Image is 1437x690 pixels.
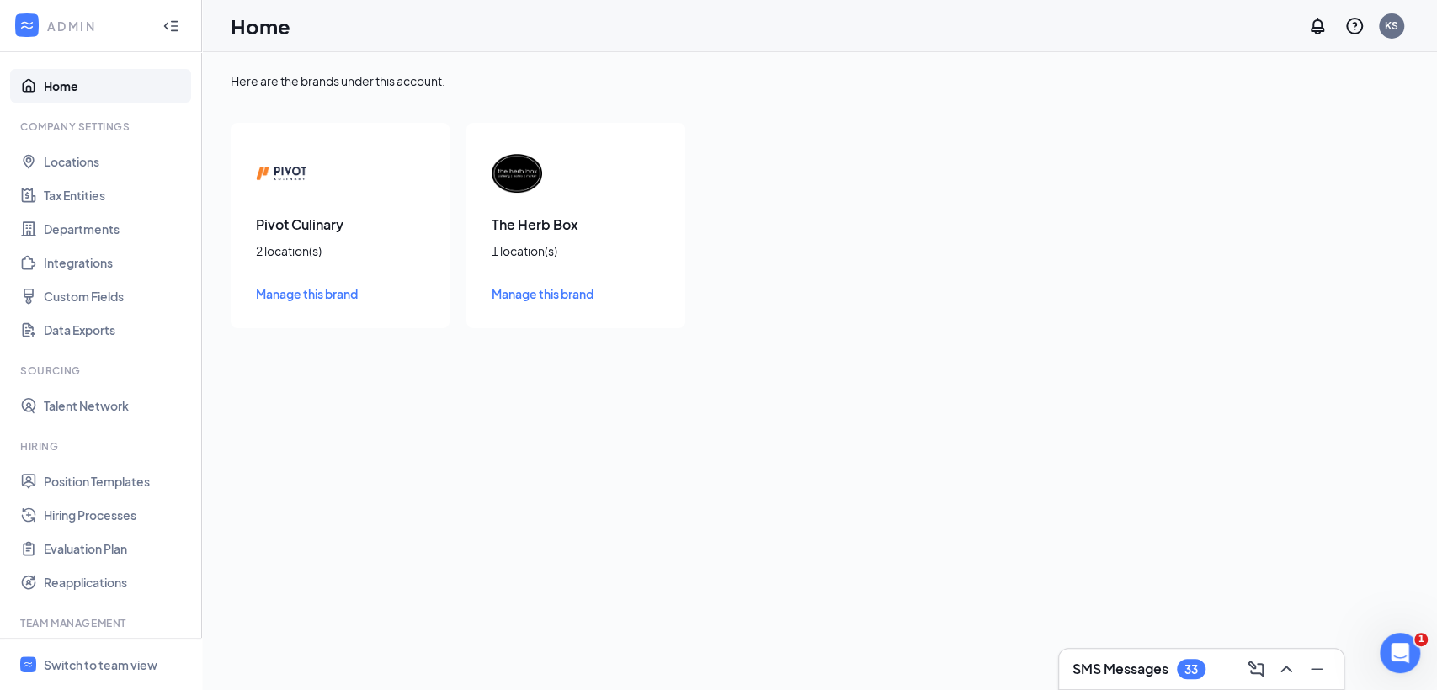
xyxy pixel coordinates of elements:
svg: QuestionInfo [1344,16,1365,36]
div: Switch to team view [44,656,157,673]
svg: ComposeMessage [1246,659,1266,679]
a: Hiring Processes [44,498,188,532]
svg: Notifications [1307,16,1328,36]
a: Integrations [44,246,188,279]
div: ADMIN [47,18,147,34]
a: Tax Entities [44,178,188,212]
div: Hiring [20,439,184,454]
span: Manage this brand [256,286,358,301]
a: Custom Fields [44,279,188,313]
span: 1 [1414,633,1428,646]
a: Talent Network [44,389,188,422]
span: Manage this brand [492,286,593,301]
div: 2 location(s) [256,242,424,259]
svg: ChevronUp [1276,659,1296,679]
a: Manage this brand [492,284,660,303]
h1: Home [231,12,290,40]
iframe: Intercom live chat [1380,633,1420,673]
a: Locations [44,145,188,178]
div: Here are the brands under this account. [231,72,1408,89]
h3: Pivot Culinary [256,215,424,234]
a: Reapplications [44,565,188,599]
img: Pivot Culinary logo [256,148,306,199]
button: ChevronUp [1273,655,1300,682]
div: Sourcing [20,364,184,378]
svg: WorkstreamLogo [19,17,35,34]
button: ComposeMessage [1243,655,1269,682]
svg: WorkstreamLogo [23,659,34,670]
div: Company Settings [20,119,184,134]
h3: The Herb Box [492,215,660,234]
a: Departments [44,212,188,246]
div: 1 location(s) [492,242,660,259]
a: Manage this brand [256,284,424,303]
div: 33 [1184,662,1198,677]
svg: Collapse [162,18,179,34]
button: Minimize [1303,655,1330,682]
div: Team Management [20,616,184,630]
img: The Herb Box logo [492,148,542,199]
a: Position Templates [44,464,188,498]
svg: Minimize [1307,659,1327,679]
div: KS [1385,19,1398,33]
a: Data Exports [44,313,188,347]
a: Home [44,69,188,103]
a: Evaluation Plan [44,532,188,565]
h3: SMS Messages [1072,660,1168,678]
